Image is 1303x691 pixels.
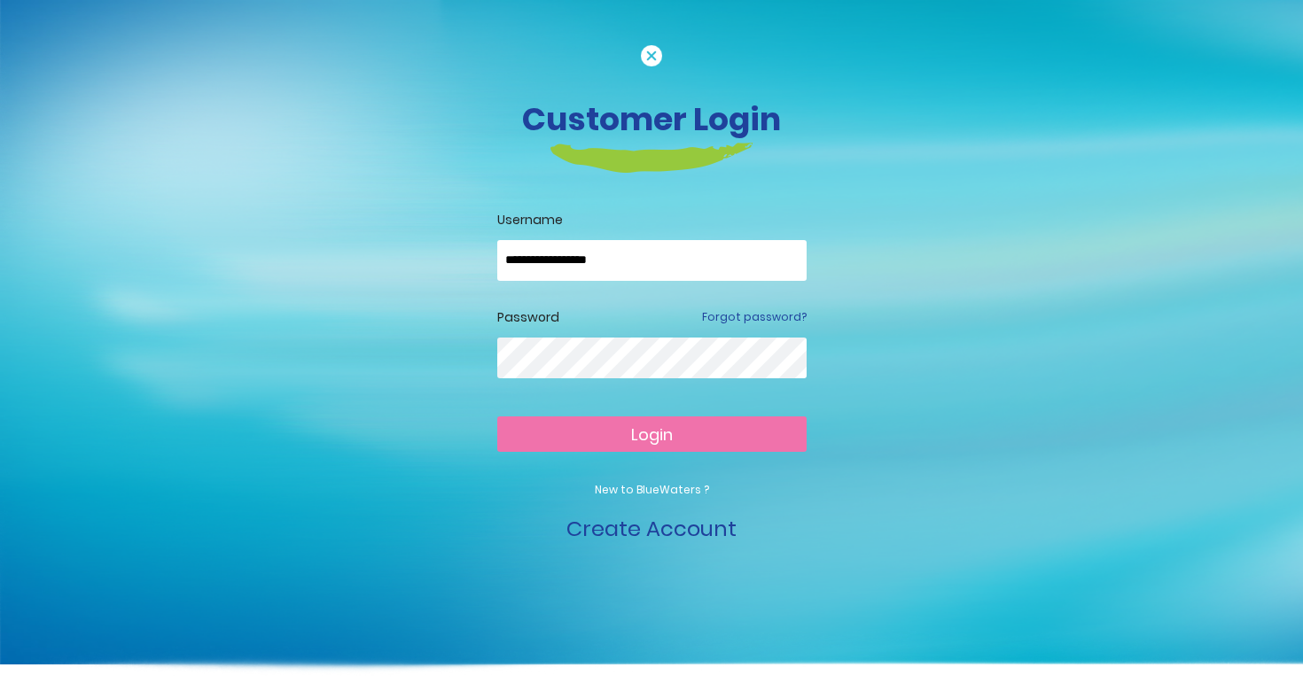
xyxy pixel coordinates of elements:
h3: Customer Login [160,100,1143,138]
span: Login [631,423,673,446]
p: New to BlueWaters ? [497,482,807,498]
button: Login [497,416,807,452]
label: Username [497,211,807,229]
label: Password [497,308,559,327]
a: Forgot password? [702,309,807,325]
a: Create Account [566,514,737,543]
img: cancel [641,45,662,66]
img: login-heading-border.png [550,143,753,173]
